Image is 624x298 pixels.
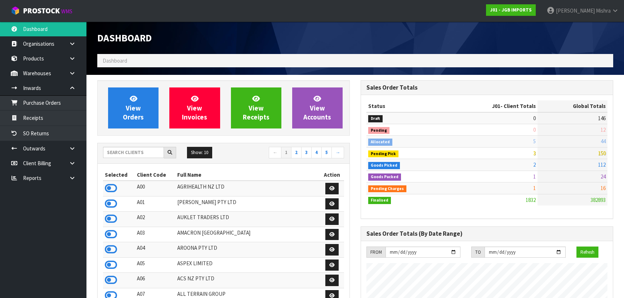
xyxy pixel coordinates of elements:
span: 2 [533,161,536,168]
span: 1 [533,185,536,191]
span: View Orders [123,94,144,121]
span: 24 [601,173,606,180]
span: 150 [598,150,606,157]
span: Dashboard [103,57,127,64]
th: - Client Totals [446,100,537,112]
span: Mishra [596,7,611,14]
td: A02 [135,212,175,227]
a: 4 [311,147,322,158]
span: 12 [601,126,606,133]
a: 2 [291,147,302,158]
span: 5 [533,138,536,145]
span: View Receipts [243,94,269,121]
span: Allocated [368,139,392,146]
td: AMACRON [GEOGRAPHIC_DATA] [175,227,320,242]
span: 1 [533,173,536,180]
td: A00 [135,181,175,196]
th: Client Code [135,169,175,181]
span: 146 [598,115,606,122]
a: J01 - JGB IMPORTS [486,4,536,16]
img: cube-alt.png [11,6,20,15]
span: Finalised [368,197,391,204]
span: Goods Picked [368,162,400,169]
a: ViewAccounts [292,87,343,128]
span: 1832 [526,197,536,203]
div: FROM [366,247,385,258]
a: → [331,147,344,158]
td: A05 [135,257,175,273]
td: A01 [135,196,175,212]
span: 0 [533,126,536,133]
nav: Page navigation [229,147,344,159]
small: WMS [61,8,72,15]
td: AUKLET TRADERS LTD [175,212,320,227]
td: ACS NZ PTY LTD [175,273,320,288]
a: ViewOrders [108,87,159,128]
a: 3 [301,147,312,158]
strong: J01 - JGB IMPORTS [490,7,532,13]
h3: Sales Order Totals [366,84,607,91]
a: 1 [281,147,291,158]
button: Show: 10 [187,147,212,158]
a: 5 [321,147,332,158]
th: Selected [103,169,135,181]
th: Global Totals [538,100,607,112]
span: 0 [533,115,536,122]
a: ViewInvoices [169,87,220,128]
span: J01 [492,103,500,109]
input: Search clients [103,147,164,158]
span: Dashboard [97,32,152,44]
td: A04 [135,242,175,258]
div: TO [471,247,485,258]
span: 3 [533,150,536,157]
button: Refresh [576,247,598,258]
span: Goods Packed [368,173,401,181]
span: Pending Pick [368,150,398,158]
td: ASPEX LIMITED [175,257,320,273]
td: [PERSON_NAME] PTY LTD [175,196,320,212]
td: A03 [135,227,175,242]
span: ProStock [23,6,60,15]
span: Pending Charges [368,185,406,193]
span: Pending [368,127,389,134]
a: ViewReceipts [231,87,281,128]
span: View Invoices [182,94,207,121]
a: ← [269,147,281,158]
span: Draft [368,115,383,122]
h3: Sales Order Totals (By Date Range) [366,230,607,237]
td: AROONA PTY LTD [175,242,320,258]
span: [PERSON_NAME] [556,7,595,14]
span: View Accounts [303,94,331,121]
th: Status [366,100,446,112]
th: Full Name [175,169,320,181]
span: 112 [598,161,606,168]
td: A06 [135,273,175,288]
span: 44 [601,138,606,145]
td: AGRIHEALTH NZ LTD [175,181,320,196]
span: 382893 [590,197,606,203]
th: Action [320,169,344,181]
span: 16 [601,185,606,191]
